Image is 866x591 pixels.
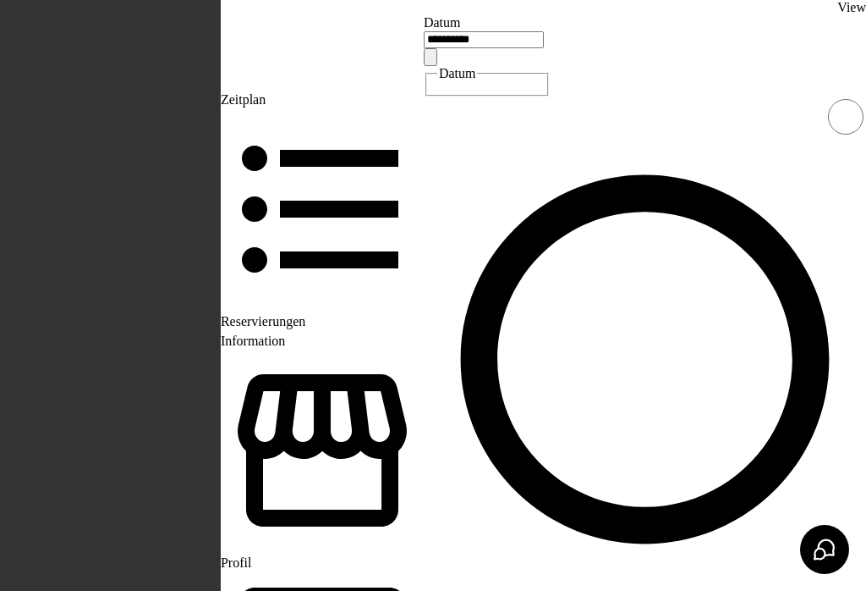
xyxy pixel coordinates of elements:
div: Information [221,334,424,349]
div: Zeitplan [221,92,424,108]
button: Choose date, selected date is 20. Sep. 2025 [424,48,437,66]
span: Profil [221,555,251,570]
span: Reservierungen [221,314,305,329]
label: Datum [424,15,461,30]
div: Reservierungen [221,108,424,329]
div: Profil [221,349,424,571]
